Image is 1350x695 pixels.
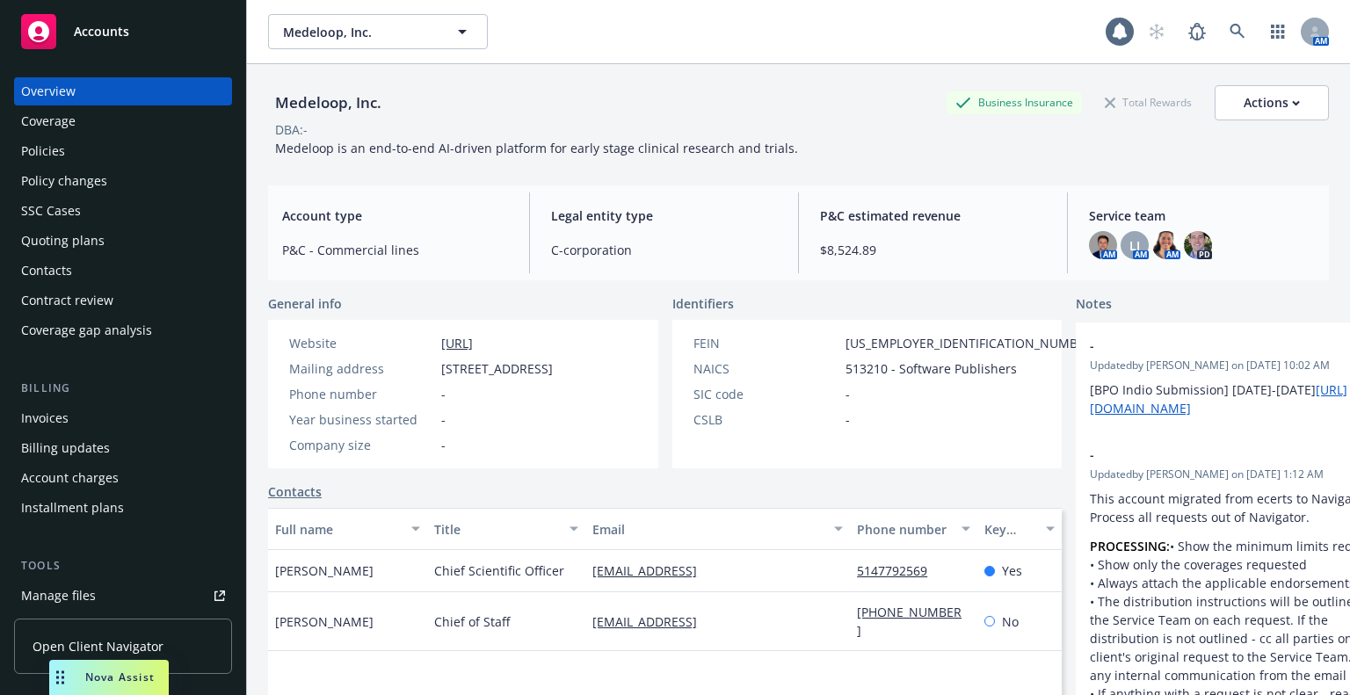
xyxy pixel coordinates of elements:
div: Policies [21,137,65,165]
a: Manage files [14,582,232,610]
a: [URL] [441,335,473,351]
span: $8,524.89 [820,241,1046,259]
div: Email [592,520,824,539]
a: Report a Bug [1179,14,1215,49]
a: Contract review [14,286,232,315]
div: Policy changes [21,167,107,195]
span: No [1002,612,1019,631]
span: Accounts [74,25,129,39]
a: Contacts [268,482,322,501]
img: photo [1152,231,1180,259]
span: - [1090,445,1350,464]
span: Chief Scientific Officer [434,561,564,580]
span: - [1090,337,1350,355]
div: Contacts [21,257,72,285]
div: Overview [21,77,76,105]
button: Nova Assist [49,660,169,695]
span: P&C estimated revenue [820,206,1046,225]
span: [US_EMPLOYER_IDENTIFICATION_NUMBER] [846,334,1097,352]
span: P&C - Commercial lines [282,241,508,259]
span: Chief of Staff [434,612,510,631]
div: Business Insurance [947,91,1082,113]
a: [EMAIL_ADDRESS] [592,562,711,579]
span: Yes [1002,561,1022,580]
div: Manage files [21,582,96,610]
a: Accounts [14,7,232,56]
a: Installment plans [14,494,232,522]
a: Account charges [14,464,232,492]
a: Billing updates [14,434,232,462]
span: General info [268,294,342,313]
a: Policy changes [14,167,232,195]
div: NAICS [693,359,838,378]
a: Overview [14,77,232,105]
span: Service team [1089,206,1315,225]
a: Switch app [1260,14,1296,49]
div: Mailing address [289,359,434,378]
button: Full name [268,508,427,550]
span: Notes [1076,294,1112,315]
button: Title [427,508,586,550]
div: Website [289,334,434,352]
span: [PERSON_NAME] [275,612,374,631]
span: Legal entity type [551,206,777,225]
div: Contract review [21,286,113,315]
div: Actions [1244,86,1300,119]
div: Account charges [21,464,119,492]
span: - [846,385,850,403]
div: Full name [275,520,401,539]
div: Billing [14,380,232,397]
div: Phone number [289,385,434,403]
span: Identifiers [672,294,734,313]
span: Account type [282,206,508,225]
span: - [441,410,446,429]
a: [EMAIL_ADDRESS] [592,613,711,630]
button: Key contact [977,508,1062,550]
span: - [846,410,850,429]
a: Coverage gap analysis [14,316,232,344]
a: 5147792569 [857,562,941,579]
span: - [441,436,446,454]
span: [STREET_ADDRESS] [441,359,553,378]
button: Phone number [850,508,976,550]
a: Policies [14,137,232,165]
div: CSLB [693,410,838,429]
div: Total Rewards [1096,91,1201,113]
div: Key contact [984,520,1035,539]
div: Medeloop, Inc. [268,91,388,114]
div: Title [434,520,560,539]
div: DBA: - [275,120,308,139]
div: Year business started [289,410,434,429]
div: SSC Cases [21,197,81,225]
span: Medeloop is an end-to-end AI-driven platform for early stage clinical research and trials. [275,140,798,156]
div: Tools [14,557,232,575]
button: Email [585,508,850,550]
button: Medeloop, Inc. [268,14,488,49]
div: Company size [289,436,434,454]
div: FEIN [693,334,838,352]
span: - [441,385,446,403]
button: Actions [1215,85,1329,120]
a: Coverage [14,107,232,135]
a: Search [1220,14,1255,49]
a: Quoting plans [14,227,232,255]
a: Start snowing [1139,14,1174,49]
a: [PHONE_NUMBER] [857,604,962,639]
span: Open Client Navigator [33,637,163,655]
div: Invoices [21,404,69,432]
div: Installment plans [21,494,124,522]
img: photo [1184,231,1212,259]
span: C-corporation [551,241,777,259]
span: 513210 - Software Publishers [846,359,1017,378]
span: LI [1129,236,1140,255]
div: Billing updates [21,434,110,462]
div: Quoting plans [21,227,105,255]
div: Drag to move [49,660,71,695]
div: SIC code [693,385,838,403]
span: [PERSON_NAME] [275,561,374,580]
div: Phone number [857,520,950,539]
div: Coverage [21,107,76,135]
img: photo [1089,231,1117,259]
a: Invoices [14,404,232,432]
strong: PROCESSING: [1090,538,1170,554]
